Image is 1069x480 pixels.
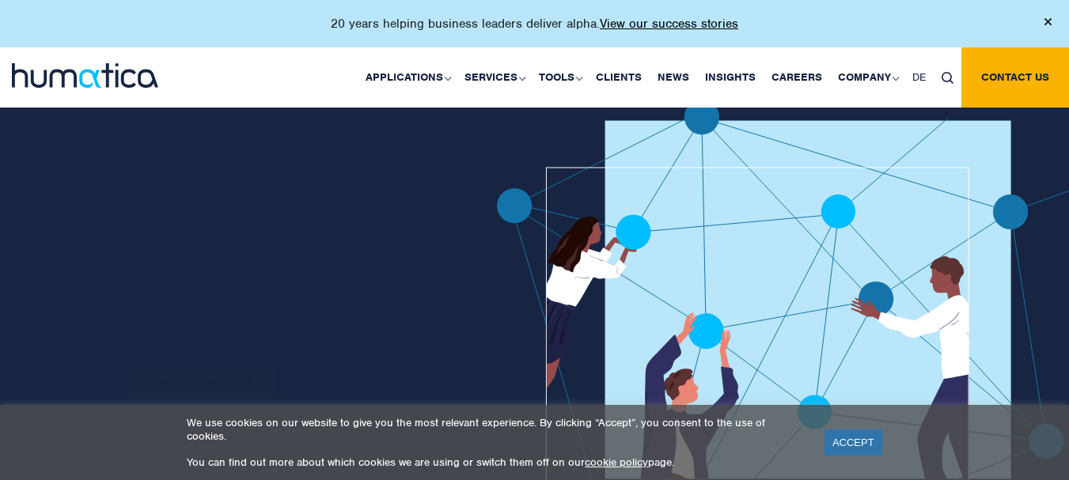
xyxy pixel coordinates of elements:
[187,416,805,443] p: We use cookies on our website to give you the most relevant experience. By clicking “Accept”, you...
[600,16,738,32] a: View our success stories
[358,47,457,108] a: Applications
[697,47,764,108] a: Insights
[12,63,158,88] img: logo
[588,47,650,108] a: Clients
[961,47,1069,108] a: Contact us
[262,378,267,385] img: arrowicon
[457,47,531,108] a: Services
[130,365,275,399] a: View success stories
[585,455,648,469] a: cookie policy
[130,289,442,342] p: Humatica has helped business leaders and private equity sponsors to build organizations to for ov...
[764,47,830,108] a: Careers
[531,47,588,108] a: Tools
[942,72,953,84] img: search_icon
[830,47,904,108] a: Company
[912,70,926,84] span: DE
[650,47,697,108] a: News
[142,324,220,342] a: deliver alpha
[331,16,738,32] p: 20 years helping business leaders deliver alpha.
[904,47,934,108] a: DE
[824,429,882,455] a: ACCEPT
[187,455,805,469] p: You can find out more about which cookies we are using or switch them off on our page.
